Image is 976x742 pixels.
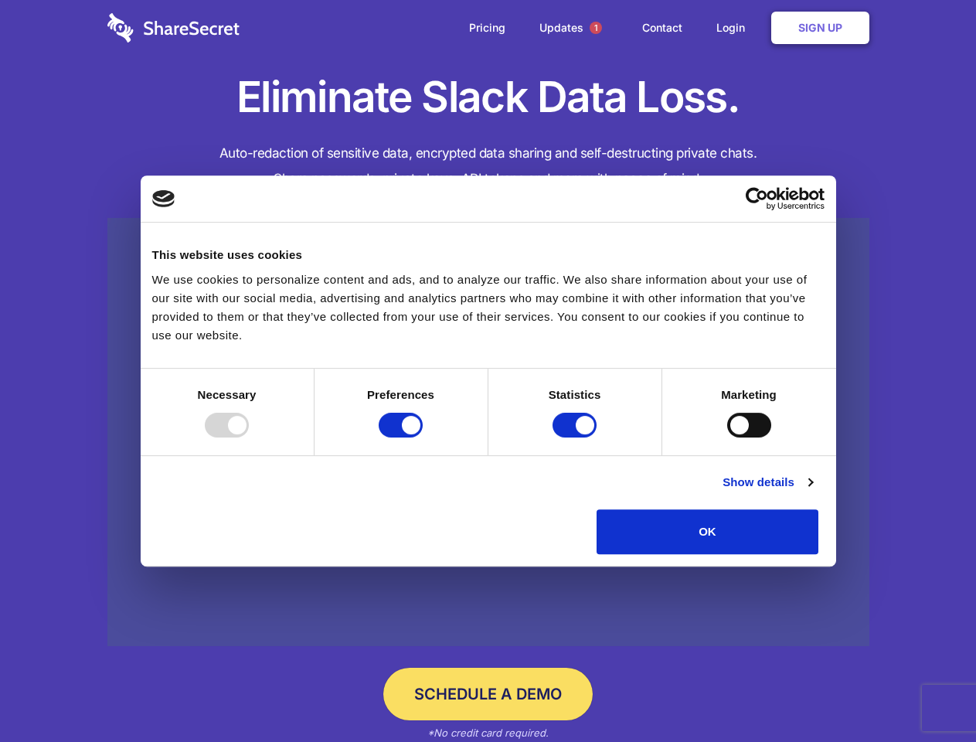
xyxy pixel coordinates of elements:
a: Login [701,4,768,52]
strong: Necessary [198,388,257,401]
div: We use cookies to personalize content and ads, and to analyze our traffic. We also share informat... [152,271,825,345]
h1: Eliminate Slack Data Loss. [107,70,869,125]
span: 1 [590,22,602,34]
button: OK [597,509,818,554]
a: Wistia video thumbnail [107,218,869,647]
a: Schedule a Demo [383,668,593,720]
strong: Marketing [721,388,777,401]
a: Show details [723,473,812,492]
img: logo [152,190,175,207]
div: This website uses cookies [152,246,825,264]
img: logo-wordmark-white-trans-d4663122ce5f474addd5e946df7df03e33cb6a1c49d2221995e7729f52c070b2.svg [107,13,240,43]
a: Pricing [454,4,521,52]
a: Usercentrics Cookiebot - opens in a new window [689,187,825,210]
a: Sign Up [771,12,869,44]
em: *No credit card required. [427,727,549,739]
h4: Auto-redaction of sensitive data, encrypted data sharing and self-destructing private chats. Shar... [107,141,869,192]
strong: Statistics [549,388,601,401]
a: Contact [627,4,698,52]
strong: Preferences [367,388,434,401]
